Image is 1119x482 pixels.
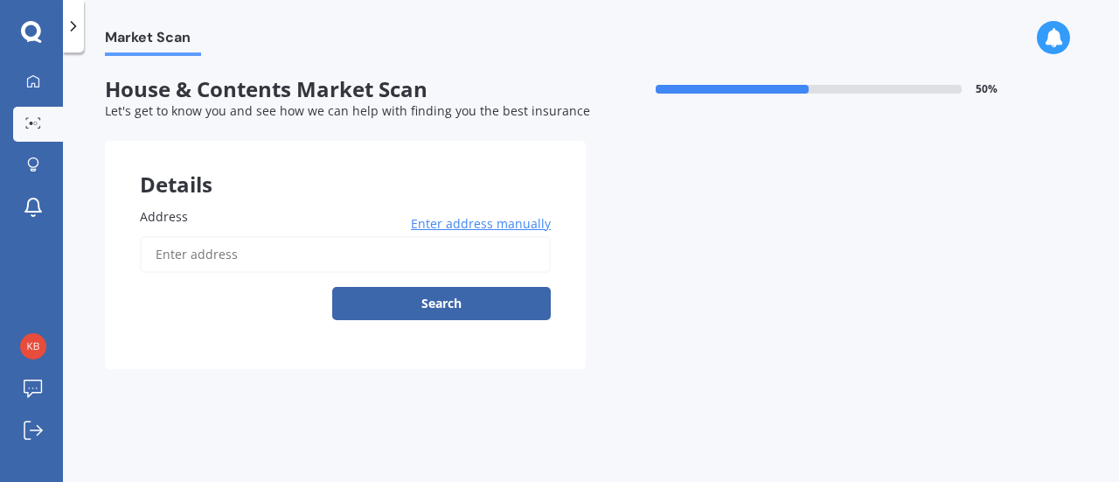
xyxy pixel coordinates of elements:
span: Market Scan [105,29,201,52]
span: House & Contents Market Scan [105,77,586,102]
span: 50 % [976,83,997,95]
span: Let's get to know you and see how we can help with finding you the best insurance [105,102,590,119]
img: ca85083d966facb56d563ae731a1c2c9 [20,333,46,360]
input: Enter address [140,236,551,273]
span: Address [140,208,188,225]
button: Search [332,287,551,320]
div: Details [105,141,586,193]
span: Enter address manually [411,215,551,233]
